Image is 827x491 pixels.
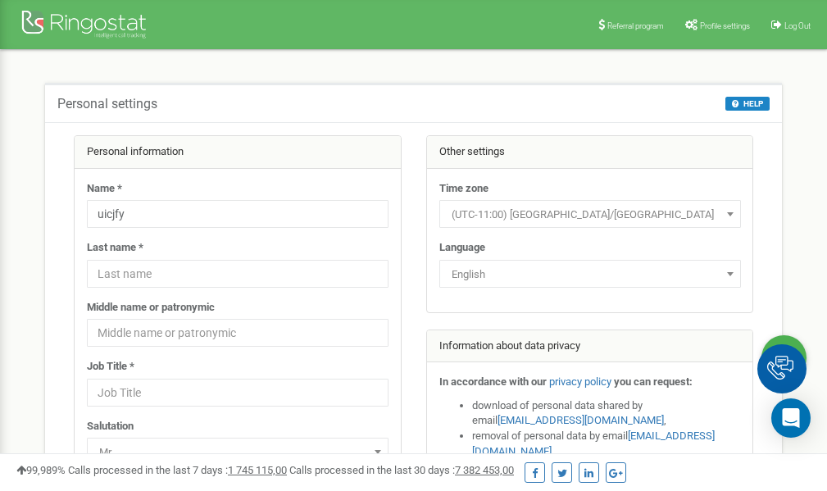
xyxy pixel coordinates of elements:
[75,136,401,169] div: Personal information
[427,330,753,363] div: Information about data privacy
[472,398,741,429] li: download of personal data shared by email ,
[93,441,383,464] span: Mr.
[87,260,389,288] input: Last name
[445,203,735,226] span: (UTC-11:00) Pacific/Midway
[439,240,485,256] label: Language
[87,181,122,197] label: Name *
[439,181,488,197] label: Time zone
[87,200,389,228] input: Name
[87,419,134,434] label: Salutation
[228,464,287,476] u: 1 745 115,00
[289,464,514,476] span: Calls processed in the last 30 days :
[16,464,66,476] span: 99,989%
[549,375,611,388] a: privacy policy
[472,429,741,459] li: removal of personal data by email ,
[439,375,547,388] strong: In accordance with our
[700,21,750,30] span: Profile settings
[439,260,741,288] span: English
[87,438,389,466] span: Mr.
[445,263,735,286] span: English
[784,21,811,30] span: Log Out
[87,319,389,347] input: Middle name or patronymic
[498,414,664,426] a: [EMAIL_ADDRESS][DOMAIN_NAME]
[87,240,143,256] label: Last name *
[614,375,693,388] strong: you can request:
[455,464,514,476] u: 7 382 453,00
[771,398,811,438] div: Open Intercom Messenger
[439,200,741,228] span: (UTC-11:00) Pacific/Midway
[87,359,134,375] label: Job Title *
[607,21,664,30] span: Referral program
[725,97,770,111] button: HELP
[87,300,215,316] label: Middle name or patronymic
[57,97,157,111] h5: Personal settings
[68,464,287,476] span: Calls processed in the last 7 days :
[87,379,389,407] input: Job Title
[427,136,753,169] div: Other settings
